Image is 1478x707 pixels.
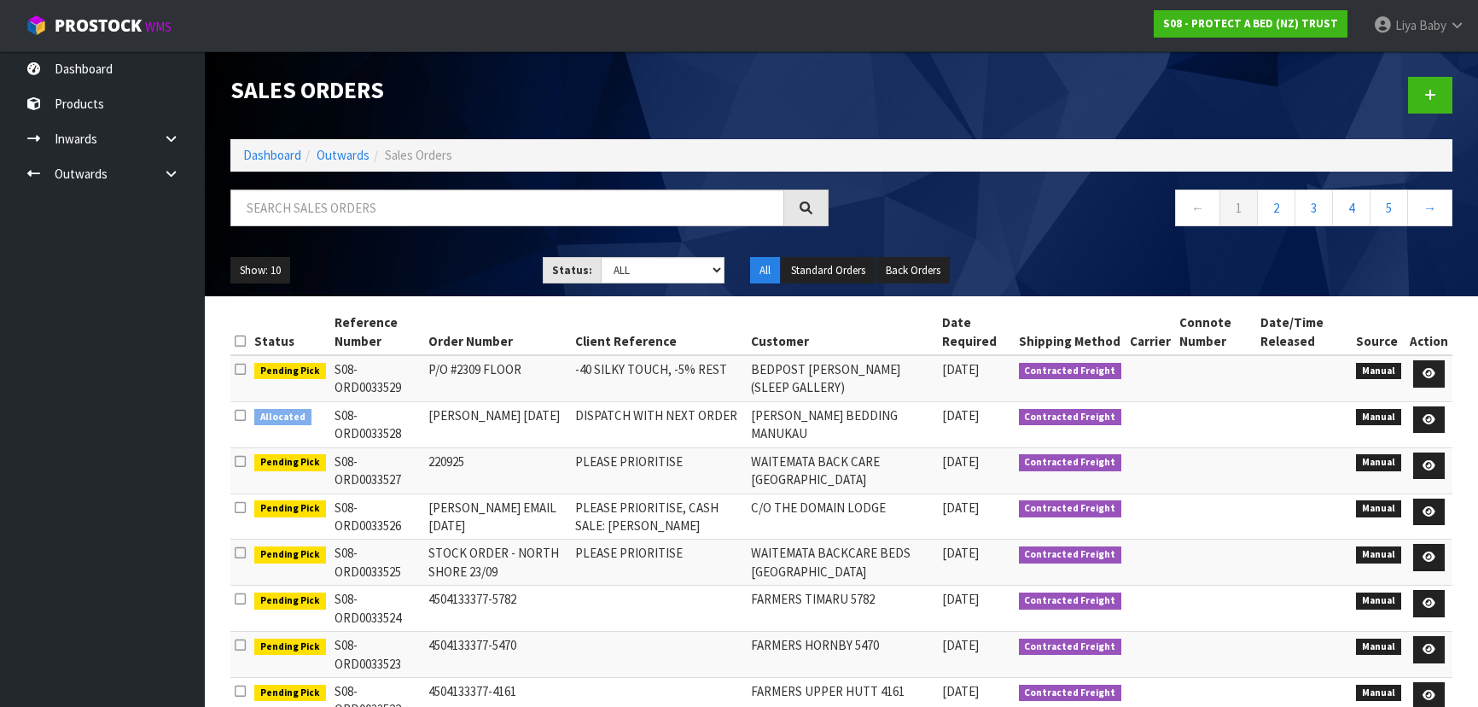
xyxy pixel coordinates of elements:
[876,257,950,284] button: Back Orders
[747,586,939,632] td: FARMERS TIMARU 5782
[330,586,425,632] td: S08-ORD0033524
[571,540,747,586] td: PLEASE PRIORITISE
[330,401,425,447] td: S08-ORD0033528
[1019,639,1122,656] span: Contracted Freight
[1356,363,1401,380] span: Manual
[254,685,326,702] span: Pending Pick
[254,363,326,380] span: Pending Pick
[747,494,939,540] td: C/O THE DOMAIN LODGE
[317,147,369,163] a: Outwards
[330,632,425,678] td: S08-ORD0033523
[1019,593,1122,610] span: Contracted Freight
[747,540,939,586] td: WAITEMATA BACKCARE BEDS [GEOGRAPHIC_DATA]
[1356,685,1401,702] span: Manual
[254,454,326,471] span: Pending Pick
[424,447,571,494] td: 220925
[747,355,939,401] td: BEDPOST [PERSON_NAME] (SLEEP GALLERY)
[1295,190,1333,226] a: 3
[55,15,142,37] span: ProStock
[385,147,452,163] span: Sales Orders
[1407,190,1452,226] a: →
[254,500,326,517] span: Pending Pick
[424,309,571,355] th: Order Number
[571,355,747,401] td: -40 SILKY TOUCH, -5% REST
[1332,190,1370,226] a: 4
[254,593,326,610] span: Pending Pick
[1356,500,1401,517] span: Manual
[571,401,747,447] td: DISPATCH WITH NEXT ORDER
[230,190,784,226] input: Search sales orders
[750,257,780,284] button: All
[1356,546,1401,564] span: Manual
[330,309,425,355] th: Reference Number
[1256,309,1352,355] th: Date/Time Released
[942,453,979,470] span: [DATE]
[942,683,979,699] span: [DATE]
[330,447,425,494] td: S08-ORD0033527
[747,447,939,494] td: WAITEMATA BACK CARE [GEOGRAPHIC_DATA]
[552,263,592,278] strong: Status:
[1175,309,1256,355] th: Connote Number
[424,632,571,678] td: 4504133377-5470
[1356,454,1401,471] span: Manual
[424,494,571,540] td: [PERSON_NAME] EMAIL [DATE]
[145,19,172,35] small: WMS
[1356,593,1401,610] span: Manual
[1019,500,1122,517] span: Contracted Freight
[942,361,979,377] span: [DATE]
[330,540,425,586] td: S08-ORD0033525
[1352,309,1405,355] th: Source
[747,632,939,678] td: FARMERS HORNBY 5470
[1015,309,1126,355] th: Shipping Method
[942,500,979,516] span: [DATE]
[1019,409,1122,426] span: Contracted Freight
[1019,454,1122,471] span: Contracted Freight
[1019,363,1122,380] span: Contracted Freight
[571,494,747,540] td: PLEASE PRIORITISE, CASH SALE: [PERSON_NAME]
[1175,190,1220,226] a: ←
[1219,190,1258,226] a: 1
[254,409,311,426] span: Allocated
[254,639,326,656] span: Pending Pick
[424,355,571,401] td: P/O #2309 FLOOR
[1019,546,1122,564] span: Contracted Freight
[230,257,290,284] button: Show: 10
[26,15,47,36] img: cube-alt.png
[1419,17,1446,33] span: Baby
[1019,685,1122,702] span: Contracted Freight
[1395,17,1417,33] span: Liya
[782,257,875,284] button: Standard Orders
[1163,16,1338,31] strong: S08 - PROTECT A BED (NZ) TRUST
[230,77,829,102] h1: Sales Orders
[571,447,747,494] td: PLEASE PRIORITISE
[424,401,571,447] td: [PERSON_NAME] [DATE]
[747,309,939,355] th: Customer
[424,586,571,632] td: 4504133377-5782
[938,309,1014,355] th: Date Required
[1154,10,1347,38] a: S08 - PROTECT A BED (NZ) TRUST
[1356,409,1401,426] span: Manual
[1356,639,1401,656] span: Manual
[942,545,979,561] span: [DATE]
[1370,190,1408,226] a: 5
[1257,190,1295,226] a: 2
[1405,309,1452,355] th: Action
[254,546,326,564] span: Pending Pick
[330,355,425,401] td: S08-ORD0033529
[424,540,571,586] td: STOCK ORDER - NORTH SHORE 23/09
[571,309,747,355] th: Client Reference
[942,637,979,653] span: [DATE]
[1126,309,1175,355] th: Carrier
[330,494,425,540] td: S08-ORD0033526
[243,147,301,163] a: Dashboard
[747,401,939,447] td: [PERSON_NAME] BEDDING MANUKAU
[854,190,1452,231] nav: Page navigation
[250,309,330,355] th: Status
[942,407,979,424] span: [DATE]
[942,591,979,607] span: [DATE]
